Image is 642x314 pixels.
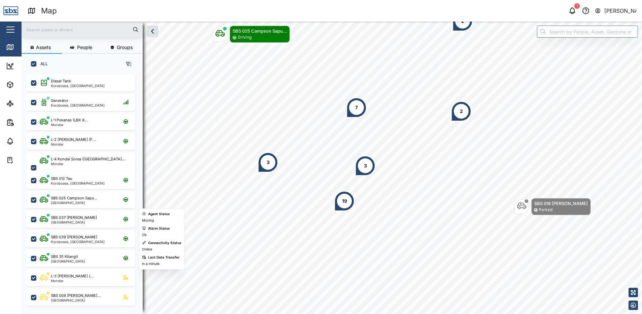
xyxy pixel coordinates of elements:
div: Online [142,247,152,252]
button: [PERSON_NAME] [595,6,637,15]
div: 1 [574,3,580,9]
div: Driving [238,34,251,41]
div: Morobe [51,123,88,126]
div: [GEOGRAPHIC_DATA] [51,260,85,263]
div: Morobe [51,162,125,165]
div: Morobe [51,279,93,282]
div: SBS 35 Kilangit [51,254,78,260]
div: L-2 [PERSON_NAME] (F... [51,137,96,143]
div: Map marker [514,198,591,215]
div: Map marker [346,97,367,118]
div: Assets [18,81,38,88]
label: ALL [36,61,48,67]
div: Map marker [213,26,290,43]
canvas: Map [22,22,642,314]
div: L-1 Pokanas (LBX 8... [51,117,88,123]
div: [PERSON_NAME] [604,7,637,15]
div: Map [41,5,57,17]
div: Korobosea, [GEOGRAPHIC_DATA] [51,84,105,87]
div: SBS 018 [PERSON_NAME] [534,200,588,207]
div: SBS 009 [PERSON_NAME]... [51,293,100,299]
div: Ok [142,232,146,238]
img: Main Logo [3,3,18,18]
div: Map marker [355,156,375,176]
div: Morobe [51,143,96,146]
div: 3 [364,162,367,169]
div: Korobosea, [GEOGRAPHIC_DATA] [51,240,105,243]
div: in a minute [142,261,160,267]
div: Connectivity Status [148,240,181,246]
div: 7 [355,104,358,111]
div: Map [18,43,33,51]
div: Map marker [334,191,354,211]
div: SBS 012 Tau [51,176,72,182]
div: Map marker [451,101,471,121]
div: L-3 [PERSON_NAME] (... [51,273,93,279]
div: Alarm Status [148,226,170,231]
div: SBS 037 [PERSON_NAME] [51,215,97,221]
div: 2 [460,108,463,115]
div: Dashboard [18,62,48,70]
span: Groups [117,45,133,50]
div: [GEOGRAPHIC_DATA] [51,221,97,224]
div: SBS 025 Campson Sapu... [51,195,97,201]
div: Map marker [258,152,278,172]
input: Search assets or drivers [26,25,139,35]
div: 3 [267,159,270,166]
span: People [77,45,92,50]
div: L-4 Kondai Sorea ([GEOGRAPHIC_DATA]... [51,156,125,162]
div: Last Data Transfer [148,255,179,260]
span: Assets [36,45,51,50]
div: Sites [18,100,34,107]
div: [GEOGRAPHIC_DATA] [51,201,97,204]
div: Agent Status [148,211,170,217]
input: Search by People, Asset, Geozone or Place [537,26,638,38]
div: Diesel Tank [51,78,71,84]
div: Tasks [18,156,36,164]
div: 19 [342,197,347,205]
div: Alarms [18,138,38,145]
div: Korobosea, [GEOGRAPHIC_DATA] [51,182,105,185]
div: Moving [142,218,154,223]
div: grid [27,72,142,309]
div: Parked [539,207,552,213]
div: Generator [51,98,68,104]
div: Reports [18,119,40,126]
div: SBS 025 Campson Sapu... [233,28,287,34]
div: Korobosea, [GEOGRAPHIC_DATA] [51,104,105,107]
div: SBS 039 [PERSON_NAME] [51,234,97,240]
div: [GEOGRAPHIC_DATA] [51,299,100,302]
